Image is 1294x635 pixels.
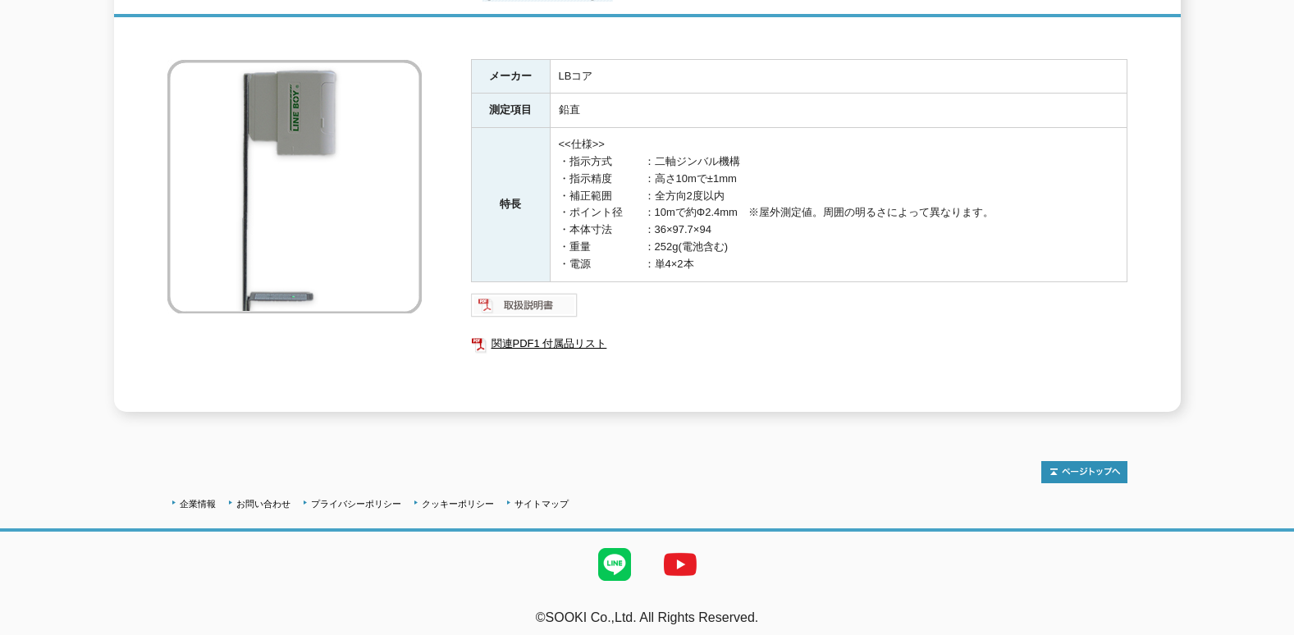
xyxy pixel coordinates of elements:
[550,128,1127,281] td: <<仕様>> ・指示方式 ：二軸ジンバル機構 ・指示精度 ：高さ10mで±1mm ・補正範囲 ：全方向2度以内 ・ポイント径 ：10mで約Φ2.4mm ※屋外測定値。周囲の明るさによって異なりま...
[471,292,578,318] img: 取扱説明書
[550,59,1127,94] td: LBコア
[1041,461,1127,483] img: トップページへ
[471,59,550,94] th: メーカー
[180,499,216,509] a: 企業情報
[550,94,1127,128] td: 鉛直
[471,94,550,128] th: 測定項目
[647,532,713,597] img: YouTube
[311,499,401,509] a: プライバシーポリシー
[236,499,290,509] a: お問い合わせ
[167,59,422,313] img: ラインボーイ LB-DPV1001G
[471,333,1127,354] a: 関連PDF1 付属品リスト
[514,499,569,509] a: サイトマップ
[582,532,647,597] img: LINE
[471,128,550,281] th: 特長
[422,499,494,509] a: クッキーポリシー
[471,303,578,315] a: 取扱説明書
